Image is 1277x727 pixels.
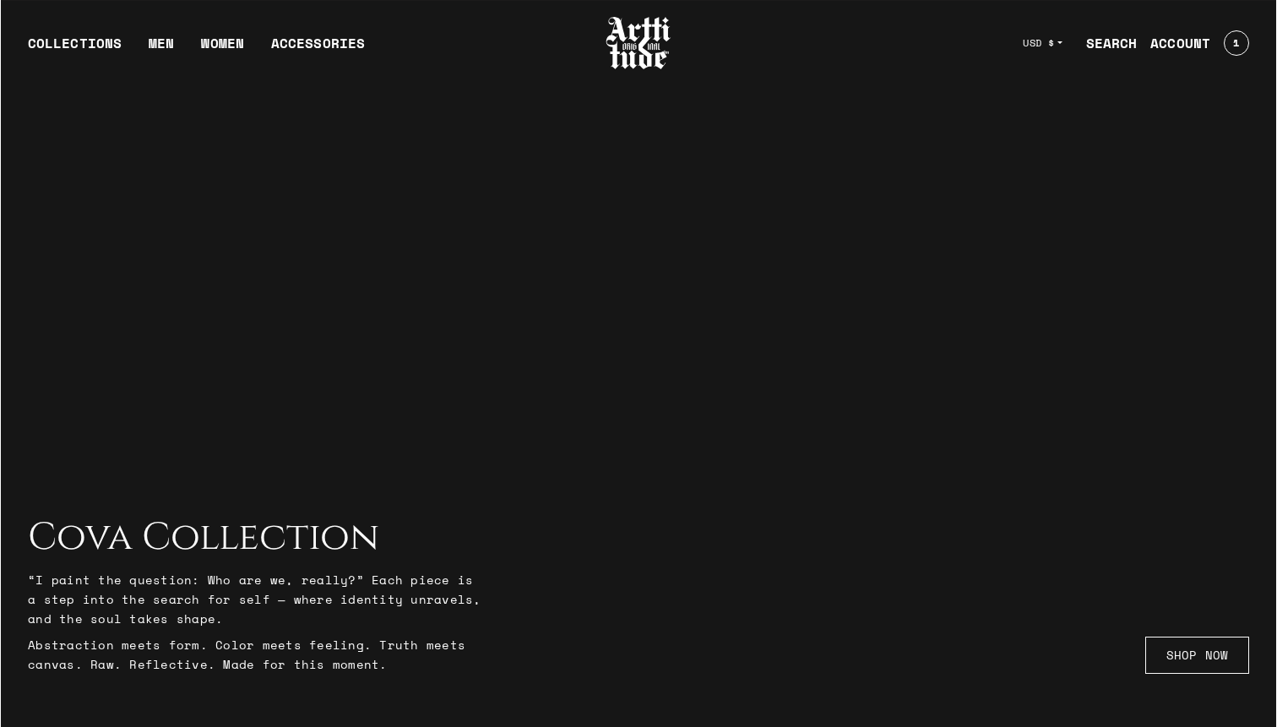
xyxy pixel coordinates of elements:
[28,570,484,628] p: “I paint the question: Who are we, really?” Each piece is a step into the search for self — where...
[1233,38,1239,48] span: 1
[605,14,672,72] img: Arttitude
[28,516,484,560] h2: Cova Collection
[28,635,484,674] p: Abstraction meets form. Color meets feeling. Truth meets canvas. Raw. Reflective. Made for this m...
[1073,26,1138,60] a: SEARCH
[271,33,365,67] div: ACCESSORIES
[201,33,244,67] a: WOMEN
[1137,26,1210,60] a: ACCOUNT
[1023,36,1055,50] span: USD $
[1210,24,1249,62] a: Open cart
[28,33,122,67] div: COLLECTIONS
[1145,637,1249,674] a: SHOP NOW
[149,33,174,67] a: MEN
[1013,24,1073,62] button: USD $
[14,33,378,67] ul: Main navigation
